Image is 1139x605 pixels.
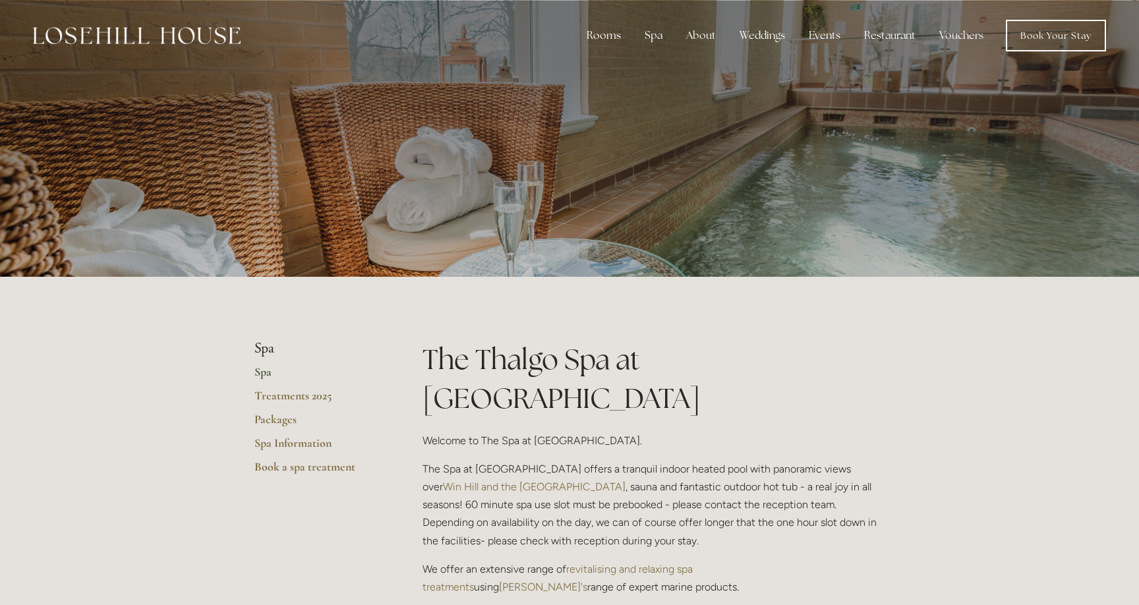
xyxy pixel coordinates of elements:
[423,560,885,596] p: We offer an extensive range of using range of expert marine products.
[254,436,380,459] a: Spa Information
[254,388,380,412] a: Treatments 2025
[676,22,726,49] div: About
[254,364,380,388] a: Spa
[634,22,673,49] div: Spa
[423,432,885,449] p: Welcome to The Spa at [GEOGRAPHIC_DATA].
[729,22,796,49] div: Weddings
[1006,20,1106,51] a: Book Your Stay
[499,581,587,593] a: [PERSON_NAME]'s
[33,27,241,44] img: Losehill House
[254,459,380,483] a: Book a spa treatment
[423,460,885,550] p: The Spa at [GEOGRAPHIC_DATA] offers a tranquil indoor heated pool with panoramic views over , sau...
[576,22,631,49] div: Rooms
[423,340,885,418] h1: The Thalgo Spa at [GEOGRAPHIC_DATA]
[929,22,994,49] a: Vouchers
[443,480,626,493] a: Win Hill and the [GEOGRAPHIC_DATA]
[798,22,851,49] div: Events
[254,340,380,357] li: Spa
[854,22,926,49] div: Restaurant
[254,412,380,436] a: Packages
